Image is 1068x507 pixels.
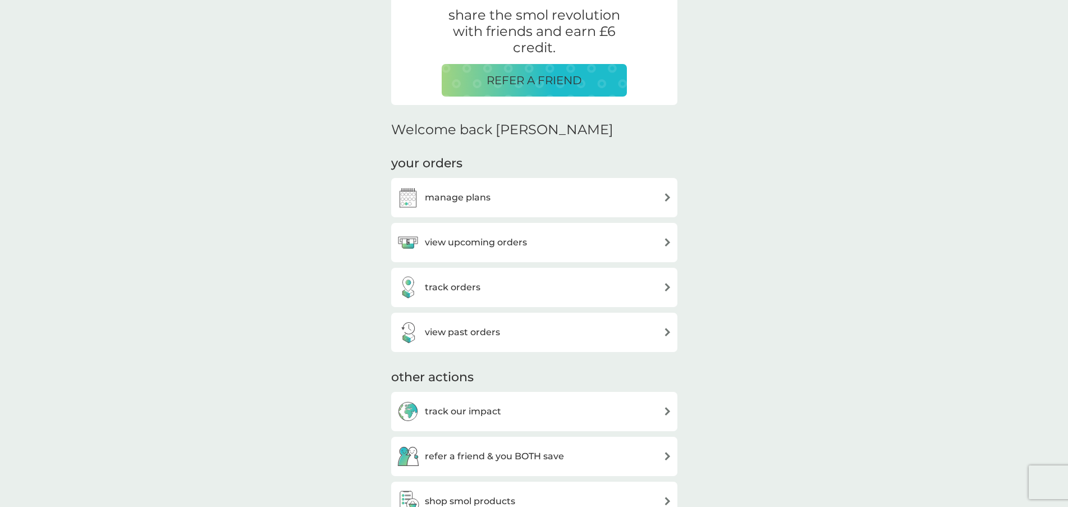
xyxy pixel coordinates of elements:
button: REFER A FRIEND [442,64,627,97]
h3: refer a friend & you BOTH save [425,449,564,464]
h2: Welcome back [PERSON_NAME] [391,122,613,138]
img: arrow right [663,407,672,415]
img: arrow right [663,497,672,505]
h3: view past orders [425,325,500,340]
img: arrow right [663,283,672,291]
img: arrow right [663,193,672,202]
h3: track our impact [425,404,501,419]
h3: track orders [425,280,480,295]
h3: view upcoming orders [425,235,527,250]
p: share the smol revolution with friends and earn £6 credit. [442,7,627,56]
h3: manage plans [425,190,491,205]
img: arrow right [663,452,672,460]
h3: your orders [391,155,462,172]
p: REFER A FRIEND [487,71,582,89]
img: arrow right [663,328,672,336]
img: arrow right [663,238,672,246]
h3: other actions [391,369,474,386]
